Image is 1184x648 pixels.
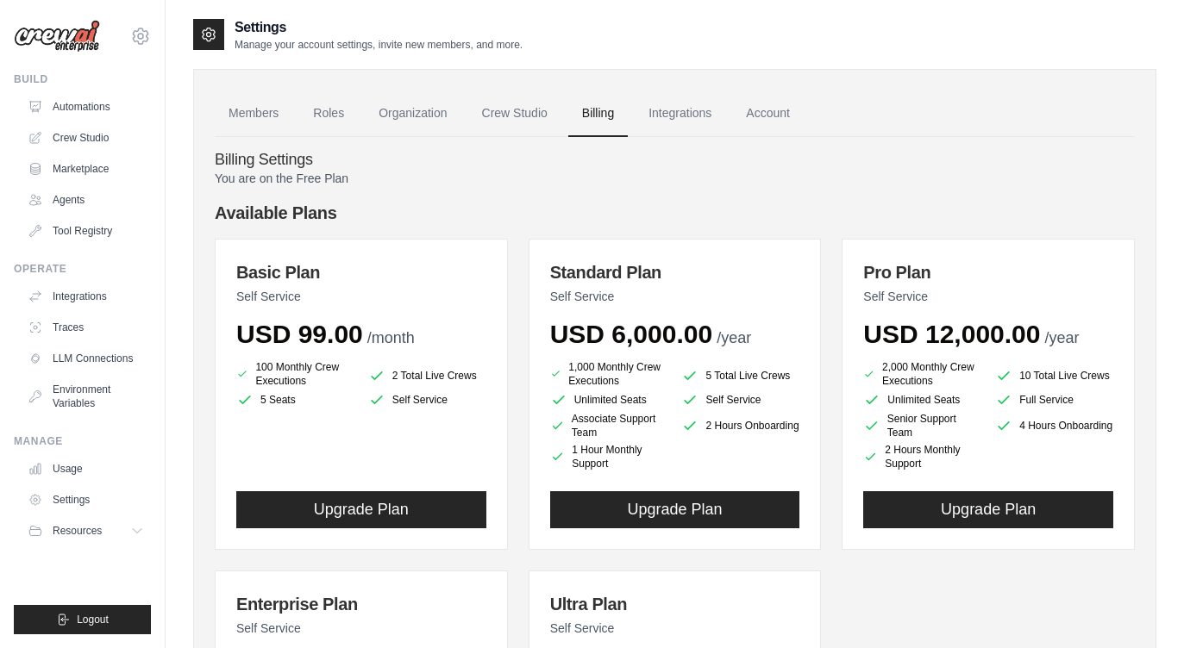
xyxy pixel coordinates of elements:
[468,90,561,137] a: Crew Studio
[863,391,981,408] li: Unlimited Seats
[550,360,668,388] li: 1,000 Monthly Crew Executions
[21,314,151,341] a: Traces
[1044,329,1079,346] span: /year
[21,283,151,310] a: Integrations
[236,360,354,388] li: 100 Monthly Crew Executions
[21,124,151,152] a: Crew Studio
[681,391,799,408] li: Self Service
[299,90,358,137] a: Roles
[21,93,151,121] a: Automations
[21,217,151,245] a: Tool Registry
[863,491,1113,528] button: Upgrade Plan
[863,412,981,439] li: Senior Support Team
[14,262,151,276] div: Operate
[863,320,1040,348] span: USD 12,000.00
[568,90,628,137] a: Billing
[215,90,292,137] a: Members
[550,260,800,284] h3: Standard Plan
[236,288,486,305] p: Self Service
[550,592,800,616] h3: Ultra Plan
[367,329,415,346] span: /month
[717,329,751,346] span: /year
[77,613,109,626] span: Logout
[863,360,981,388] li: 2,000 Monthly Crew Executions
[215,201,1135,225] h4: Available Plans
[550,491,800,528] button: Upgrade Plan
[21,186,151,214] a: Agents
[21,486,151,514] a: Settings
[550,443,668,470] li: 1 Hour Monthly Support
[550,391,668,408] li: Unlimited Seats
[732,90,804,137] a: Account
[53,524,102,538] span: Resources
[215,151,1135,170] h4: Billing Settings
[368,364,486,388] li: 2 Total Live Crews
[236,491,486,528] button: Upgrade Plan
[995,364,1113,388] li: 10 Total Live Crews
[14,605,151,634] button: Logout
[550,320,712,348] span: USD 6,000.00
[365,90,460,137] a: Organization
[21,517,151,545] button: Resources
[235,38,523,52] p: Manage your account settings, invite new members, and more.
[14,20,100,53] img: Logo
[235,17,523,38] h2: Settings
[863,288,1113,305] p: Self Service
[863,260,1113,284] h3: Pro Plan
[21,155,151,183] a: Marketplace
[995,391,1113,408] li: Full Service
[863,443,981,470] li: 2 Hours Monthly Support
[236,592,486,616] h3: Enterprise Plan
[236,260,486,284] h3: Basic Plan
[21,455,151,483] a: Usage
[681,412,799,439] li: 2 Hours Onboarding
[995,412,1113,439] li: 4 Hours Onboarding
[635,90,725,137] a: Integrations
[550,620,800,637] p: Self Service
[550,412,668,439] li: Associate Support Team
[21,376,151,417] a: Environment Variables
[21,345,151,372] a: LLM Connections
[14,434,151,448] div: Manage
[236,320,363,348] span: USD 99.00
[236,620,486,637] p: Self Service
[681,364,799,388] li: 5 Total Live Crews
[236,391,354,408] li: 5 Seats
[368,391,486,408] li: Self Service
[14,72,151,86] div: Build
[215,170,1135,187] p: You are on the Free Plan
[550,288,800,305] p: Self Service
